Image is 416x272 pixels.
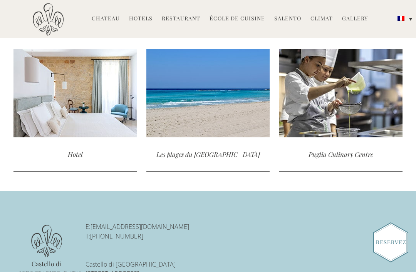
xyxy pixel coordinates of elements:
a: Les plages du [GEOGRAPHIC_DATA] [146,49,270,172]
img: logo.png [31,225,62,257]
div: Les plages du [GEOGRAPHIC_DATA] [146,137,270,172]
a: Gallery [342,15,368,23]
img: Français [398,16,404,21]
a: [PHONE_NUMBER] [90,232,143,240]
a: Salento [274,15,301,23]
a: Hotels [129,15,153,23]
a: Restaurant [162,15,200,23]
img: Book_Button_French.png [373,222,408,262]
a: Puglia Culinary Centre [279,49,403,172]
a: Climat [310,15,333,23]
a: École de Cuisine [210,15,265,23]
p: E: T: [86,222,244,241]
a: Chateau [92,15,120,23]
a: [EMAIL_ADDRESS][DOMAIN_NAME] [91,222,189,231]
div: Hotel [13,137,137,172]
div: Puglia Culinary Centre [279,137,403,172]
img: Castello di Ugento [33,3,64,36]
a: Hotel [13,49,137,172]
